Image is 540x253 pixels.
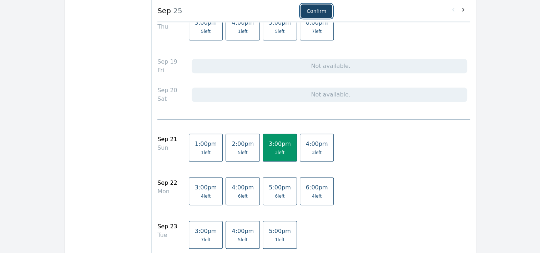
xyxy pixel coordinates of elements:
span: 3:00pm [195,228,217,234]
div: Sep 21 [157,135,177,144]
span: 4:00pm [306,140,328,147]
span: 1 left [238,29,248,34]
div: Tue [157,231,177,239]
span: 4:00pm [232,184,254,191]
span: 3 left [312,150,322,155]
button: Confirm [301,4,332,18]
div: Fri [157,66,177,75]
span: 5:00pm [269,228,291,234]
strong: Sep [157,6,171,15]
span: 25 [171,6,182,15]
span: 1:00pm [195,140,217,147]
div: Thu [157,23,177,31]
span: 3:00pm [195,184,217,191]
span: 4 left [201,193,211,199]
span: 6:00pm [306,19,328,26]
span: 4 left [312,193,322,199]
span: 3 left [275,150,284,155]
span: 4:00pm [232,19,254,26]
span: 6:00pm [306,184,328,191]
div: Sep 23 [157,222,177,231]
span: 5 left [238,150,248,155]
span: 6 left [275,193,284,199]
span: 3:00pm [195,19,217,26]
div: Sep 19 [157,58,177,66]
span: 7 left [312,29,322,34]
span: 1 left [201,150,211,155]
div: Sep 20 [157,86,177,95]
div: Sat [157,95,177,103]
span: 2:00pm [232,140,254,147]
div: Not available. [192,88,467,102]
span: 5:00pm [269,184,291,191]
span: 6 left [238,193,248,199]
span: 3:00pm [269,140,291,147]
span: 5 left [201,29,211,34]
div: Sun [157,144,177,152]
span: 1 left [275,237,284,243]
div: Not available. [192,59,467,73]
span: 5:00pm [269,19,291,26]
div: Sep 22 [157,179,177,187]
span: 5 left [238,237,248,243]
div: Mon [157,187,177,196]
span: 7 left [201,237,211,243]
span: 4:00pm [232,228,254,234]
span: 5 left [275,29,284,34]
